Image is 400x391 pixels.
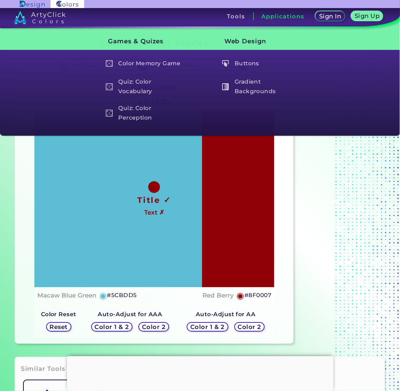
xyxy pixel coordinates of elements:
[144,207,164,218] h4: Text ✗
[239,324,260,330] h5: Color 2
[67,356,333,389] iframe: Advertisement
[218,76,304,97] a: Gradient Backgrounds
[222,60,229,67] img: icon_click_button_white.svg
[107,290,137,300] h5: #5CBDD5
[218,56,304,70] h5: Buttons
[212,32,304,51] h3: Web Design
[218,56,304,70] a: Buttons
[261,14,304,19] h3: Applications
[14,11,66,24] img: logo_artyclick_colors_white.svg
[51,324,67,330] h5: Reset
[143,324,164,330] h5: Color 2
[99,291,107,300] h5: ◉
[96,32,188,51] h3: Games & Quizes
[106,83,113,90] img: icon_game_white.svg
[106,60,113,67] img: icon_game_white.svg
[218,76,304,97] h5: Gradient Backgrounds
[102,103,188,124] a: Quiz: Color Perception
[192,324,223,330] h5: Color 1 & 2
[102,76,188,97] a: Quiz: Color Vocabulary
[98,311,162,318] strong: Auto-Adjust for AAA
[227,14,245,19] h3: Tools
[296,36,388,347] iframe: Advertisement
[102,56,188,70] a: Color Memory Game
[96,324,127,330] h5: Color 1 & 2
[37,290,97,301] h4: Macaw Blue Green
[352,12,381,21] a: Sign Up
[20,1,44,8] img: ArtyClick Design logo
[202,290,234,301] h4: Red Berry
[21,365,66,373] h3: Similar Tools
[196,311,255,318] strong: Auto-Adjust for AA
[244,290,271,300] h5: #8F0007
[41,311,76,318] strong: Color Reset
[137,194,171,205] h1: Title ✓
[320,14,340,19] h5: Sign In
[356,13,378,19] h5: Sign Up
[106,110,113,117] img: icon_game_white.svg
[236,291,244,300] h5: ◉
[222,83,229,90] img: icon_gradient_white.svg
[317,12,344,21] a: Sign In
